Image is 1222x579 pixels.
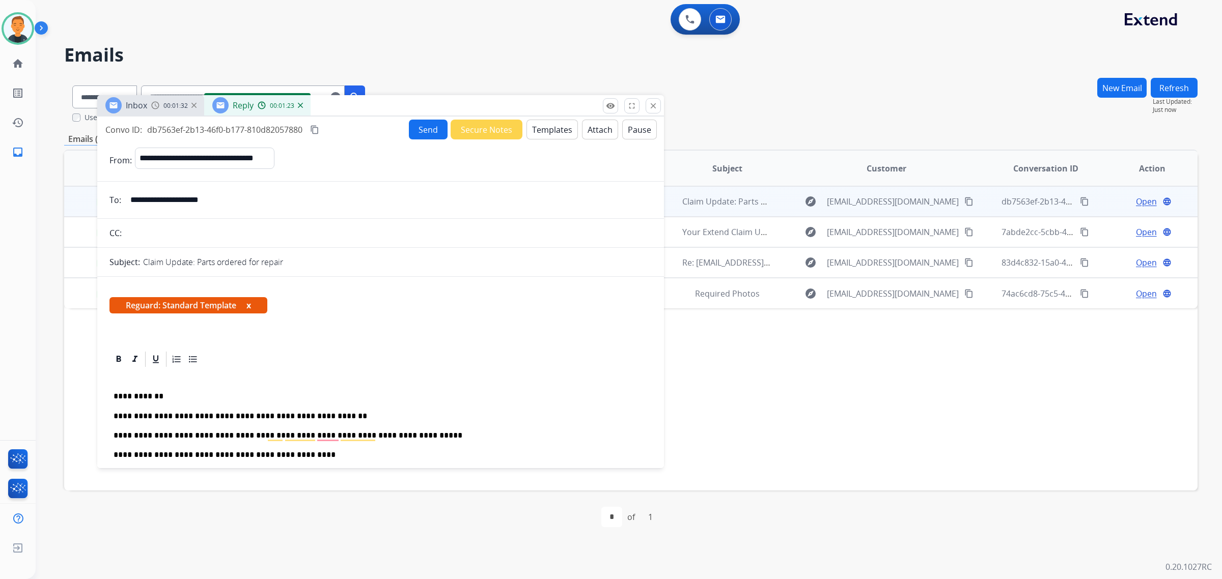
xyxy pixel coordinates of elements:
mat-icon: home [12,57,24,70]
span: [EMAIL_ADDRESS][DOMAIN_NAME] [827,226,959,238]
button: x [246,299,251,311]
p: Convo ID: [105,124,142,136]
mat-icon: content_copy [310,125,319,134]
p: 0.20.1027RC [1165,561,1212,573]
p: CC: [109,227,122,239]
button: Templates [526,120,578,139]
span: Open [1136,256,1157,269]
label: Use Filters In Search [85,112,154,123]
span: Re: [EMAIL_ADDRESS][DOMAIN_NAME] [682,257,828,268]
mat-icon: content_copy [964,197,974,206]
button: Send [409,120,448,139]
span: Just now [1153,106,1198,114]
mat-icon: close [649,101,658,110]
img: avatar [4,14,32,43]
mat-icon: content_copy [1080,289,1089,298]
mat-icon: remove_red_eye [606,101,615,110]
mat-icon: clear [330,91,341,103]
mat-icon: search [349,91,361,103]
span: Customer [867,162,906,175]
span: [EMAIL_ADDRESS][DOMAIN_NAME] [827,195,959,208]
mat-icon: explore [804,256,817,269]
span: Open [1136,195,1157,208]
span: 83d4c832-15a0-45be-b1ed-0277b40cda0e [1002,257,1160,268]
mat-icon: content_copy [1080,258,1089,267]
mat-icon: content_copy [964,289,974,298]
mat-icon: explore [804,226,817,238]
span: Inbox [126,100,147,111]
mat-icon: language [1162,227,1172,237]
span: Reguard: Standard Template [109,297,267,313]
button: Pause [622,120,657,139]
div: Ordered List [169,352,184,367]
button: Refresh [1151,78,1198,98]
div: 1 [640,507,661,527]
button: Attach [582,120,618,139]
span: 00:01:32 [163,102,188,110]
div: Bold [111,352,126,367]
span: Open [1136,287,1157,300]
th: Action [1091,151,1198,186]
span: Your Extend Claim Update [682,226,783,238]
mat-icon: content_copy [1080,197,1089,206]
mat-icon: fullscreen [627,101,636,110]
mat-icon: language [1162,289,1172,298]
div: of [627,511,635,523]
div: Italic [127,352,143,367]
p: To: [109,194,121,206]
p: Emails (4) [64,133,109,146]
span: Claim Update: Parts ordered for repair [682,196,831,207]
span: Subject [712,162,742,175]
mat-icon: content_copy [964,258,974,267]
p: Claim Update: Parts ordered for repair [143,256,283,268]
mat-icon: language [1162,197,1172,206]
span: Required Photos [695,288,760,299]
h2: Emails [64,45,1198,65]
span: [EMAIL_ADDRESS][DOMAIN_NAME] [827,256,959,269]
mat-icon: content_copy [964,227,974,237]
span: [EMAIL_ADDRESS][DOMAIN_NAME] [827,287,959,300]
span: Open [1136,226,1157,238]
mat-icon: language [1162,258,1172,267]
mat-icon: history [12,117,24,129]
span: db7563ef-2b13-46f0-b177-810d82057880 [147,124,302,135]
span: db7563ef-2b13-46f0-b177-810d82057880 [1002,196,1157,207]
div: Underline [148,352,163,367]
span: Reply [233,100,254,111]
span: Conversation ID [1013,162,1078,175]
p: Subject: [109,256,140,268]
mat-icon: explore [804,287,817,300]
mat-icon: list_alt [12,87,24,99]
mat-icon: content_copy [1080,227,1089,237]
mat-icon: explore [804,195,817,208]
span: Last Updated: [1153,98,1198,106]
button: New Email [1097,78,1147,98]
span: 74ac6cd8-75c5-4ff5-a82c-2e537e330846 [1002,288,1153,299]
div: Bullet List [185,352,201,367]
span: 00:01:23 [270,102,294,110]
button: Secure Notes [451,120,522,139]
span: 7abde2cc-5cbb-454d-a68a-4a4c301914a4 [1002,226,1159,238]
p: From: [109,154,132,166]
mat-icon: inbox [12,146,24,158]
